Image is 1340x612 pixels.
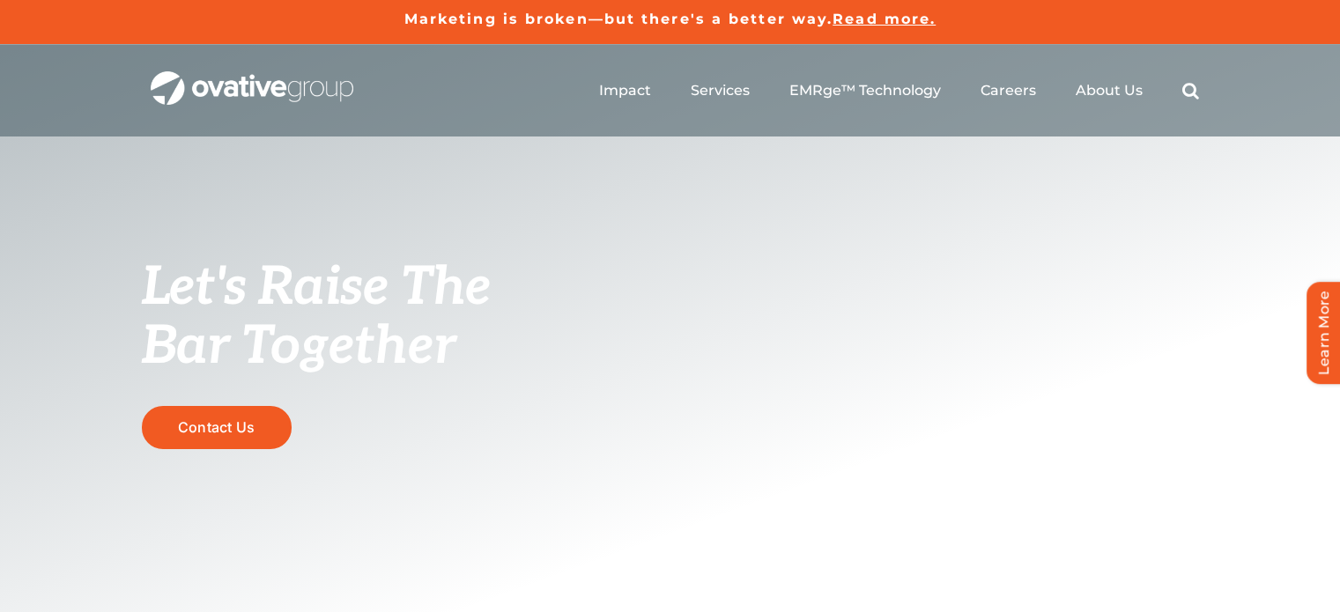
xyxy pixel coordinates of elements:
a: About Us [1076,82,1143,100]
a: Search [1182,82,1199,100]
a: Careers [981,82,1036,100]
a: Contact Us [142,406,292,449]
a: OG_Full_horizontal_WHT [151,70,353,86]
span: Bar Together [142,315,455,379]
span: Contact Us [178,419,255,436]
a: Read more. [833,11,936,27]
a: EMRge™ Technology [789,82,941,100]
nav: Menu [599,63,1199,119]
a: Services [691,82,750,100]
span: Let's Raise The [142,256,492,320]
a: Impact [599,82,651,100]
a: Marketing is broken—but there's a better way. [404,11,833,27]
